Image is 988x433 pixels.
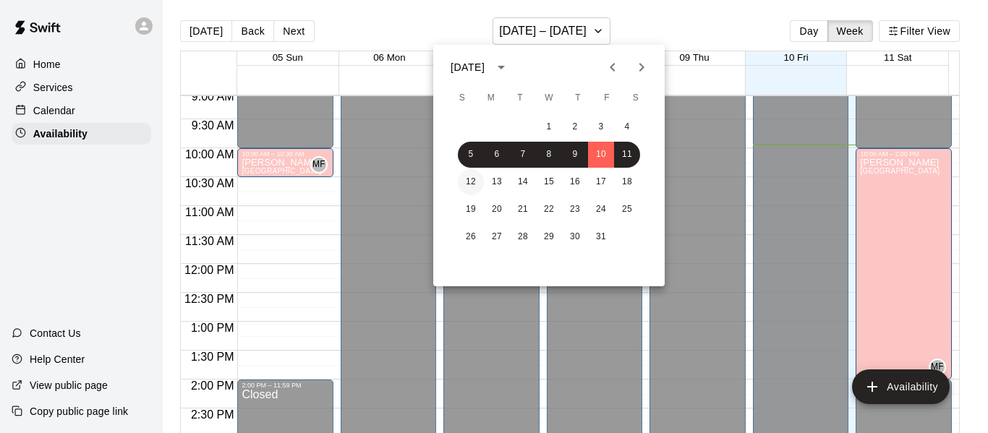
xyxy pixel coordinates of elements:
button: calendar view is open, switch to year view [489,55,514,80]
button: 2 [562,114,588,140]
button: 30 [562,224,588,250]
button: 4 [614,114,640,140]
button: 21 [510,197,536,223]
button: 5 [458,142,484,168]
button: 18 [614,169,640,195]
span: Sunday [449,84,475,113]
button: Next month [627,53,656,82]
button: 25 [614,197,640,223]
button: 6 [484,142,510,168]
button: 20 [484,197,510,223]
button: 23 [562,197,588,223]
span: Friday [594,84,620,113]
button: 29 [536,224,562,250]
span: Monday [478,84,504,113]
div: [DATE] [451,60,485,75]
button: 26 [458,224,484,250]
button: 22 [536,197,562,223]
button: Previous month [598,53,627,82]
button: 3 [588,114,614,140]
button: 27 [484,224,510,250]
button: 24 [588,197,614,223]
button: 17 [588,169,614,195]
button: 12 [458,169,484,195]
span: Wednesday [536,84,562,113]
button: 31 [588,224,614,250]
button: 9 [562,142,588,168]
button: 7 [510,142,536,168]
button: 16 [562,169,588,195]
span: Thursday [565,84,591,113]
button: 28 [510,224,536,250]
button: 19 [458,197,484,223]
span: Tuesday [507,84,533,113]
span: Saturday [623,84,649,113]
button: 13 [484,169,510,195]
button: 10 [588,142,614,168]
button: 11 [614,142,640,168]
button: 14 [510,169,536,195]
button: 1 [536,114,562,140]
button: 15 [536,169,562,195]
button: 8 [536,142,562,168]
